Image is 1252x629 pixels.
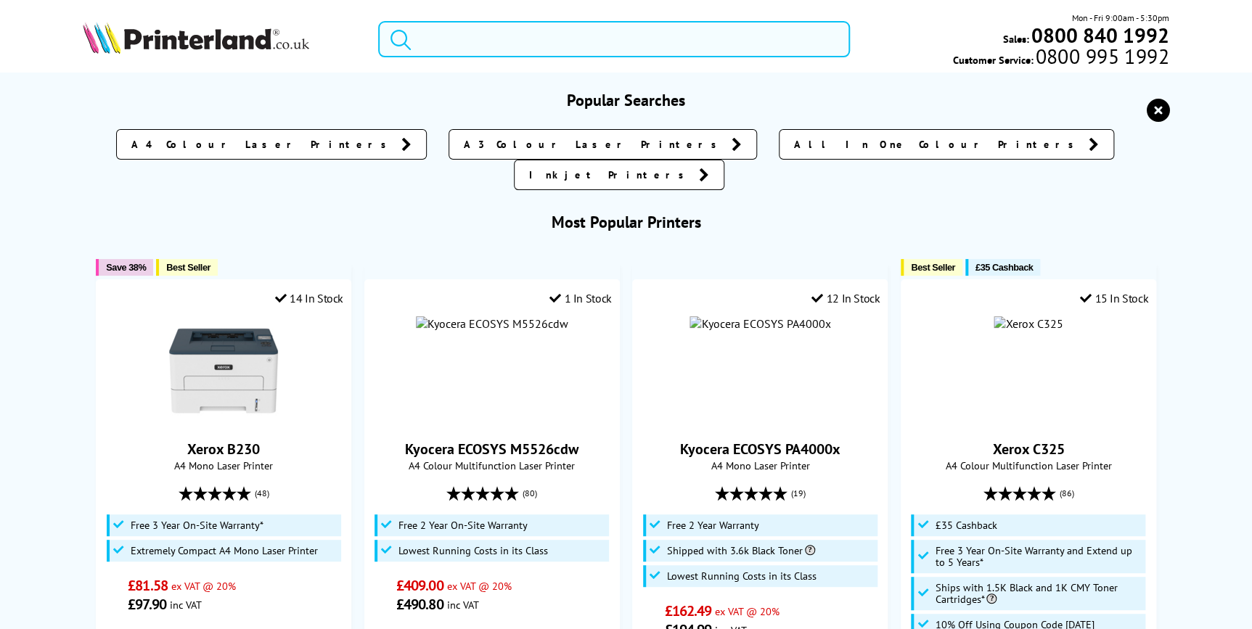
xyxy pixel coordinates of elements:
span: (19) [791,480,806,507]
span: A3 Colour Laser Printers [464,137,724,152]
button: Save 38% [96,259,153,276]
span: ex VAT @ 20% [447,579,512,593]
a: All In One Colour Printers [779,129,1114,160]
span: ex VAT @ 20% [171,579,236,593]
h3: Popular Searches [83,90,1169,110]
a: Kyocera ECOSYS M5526cdw [405,440,578,459]
span: Lowest Running Costs in its Class [667,570,817,582]
span: £409.00 [396,576,443,595]
span: Free 2 Year On-Site Warranty [398,519,528,531]
span: Free 3 Year On-Site Warranty* [131,519,263,531]
span: Free 3 Year On-Site Warranty and Extend up to 5 Years* [935,545,1142,568]
span: £35 Cashback [935,519,997,531]
span: A4 Mono Laser Printer [104,459,343,472]
span: ex VAT @ 20% [715,604,780,618]
a: Xerox B230 [187,440,260,459]
span: Extremely Compact A4 Mono Laser Printer [131,545,318,556]
img: Printerland Logo [83,22,309,54]
span: (48) [255,480,269,507]
b: 0800 840 1992 [1031,22,1169,49]
a: Printerland Logo [83,22,359,57]
span: (86) [1059,480,1073,507]
span: 0800 995 1992 [1033,49,1169,63]
span: Shipped with 3.6k Black Toner [667,545,815,556]
img: Kyocera ECOSYS PA4000x [690,316,830,331]
span: All In One Colour Printers [794,137,1081,152]
span: £97.90 [128,595,166,614]
span: £162.49 [664,601,711,620]
span: Best Seller [911,262,955,273]
a: Inkjet Printers [514,160,724,190]
span: £35 Cashback [975,262,1033,273]
button: £35 Cashback [965,259,1040,276]
span: (80) [523,480,537,507]
span: Inkjet Printers [529,168,692,182]
span: Free 2 Year Warranty [667,519,759,531]
span: A4 Colour Multifunction Laser Printer [909,459,1148,472]
img: Xerox B230 [169,316,278,425]
div: 14 In Stock [275,291,343,305]
span: A4 Colour Multifunction Laser Printer [372,459,612,472]
span: A4 Mono Laser Printer [640,459,880,472]
div: 1 In Stock [549,291,612,305]
span: Customer Service: [952,49,1169,67]
span: Ships with 1.5K Black and 1K CMY Toner Cartridges* [935,582,1142,605]
span: Best Seller [166,262,210,273]
a: A3 Colour Laser Printers [449,129,757,160]
img: Xerox C325 [994,316,1063,331]
a: 0800 840 1992 [1029,28,1169,42]
span: £490.80 [396,595,443,614]
div: 15 In Stock [1080,291,1148,305]
button: Best Seller [156,259,218,276]
span: £81.58 [128,576,168,595]
a: Kyocera ECOSYS PA4000x [680,440,840,459]
div: 12 In Stock [811,291,880,305]
span: inc VAT [170,598,202,612]
span: Lowest Running Costs in its Class [398,545,548,556]
span: Sales: [1003,32,1029,46]
a: Xerox C325 [992,440,1064,459]
a: A4 Colour Laser Printers [116,129,427,160]
span: Save 38% [106,262,146,273]
img: Kyocera ECOSYS M5526cdw [416,316,568,331]
h3: Most Popular Printers [83,212,1169,232]
button: Best Seller [901,259,962,276]
span: Mon - Fri 9:00am - 5:30pm [1072,11,1169,25]
span: inc VAT [447,598,479,612]
span: A4 Colour Laser Printers [131,137,394,152]
input: Search product or br [378,21,850,57]
a: Xerox B230 [169,414,278,428]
